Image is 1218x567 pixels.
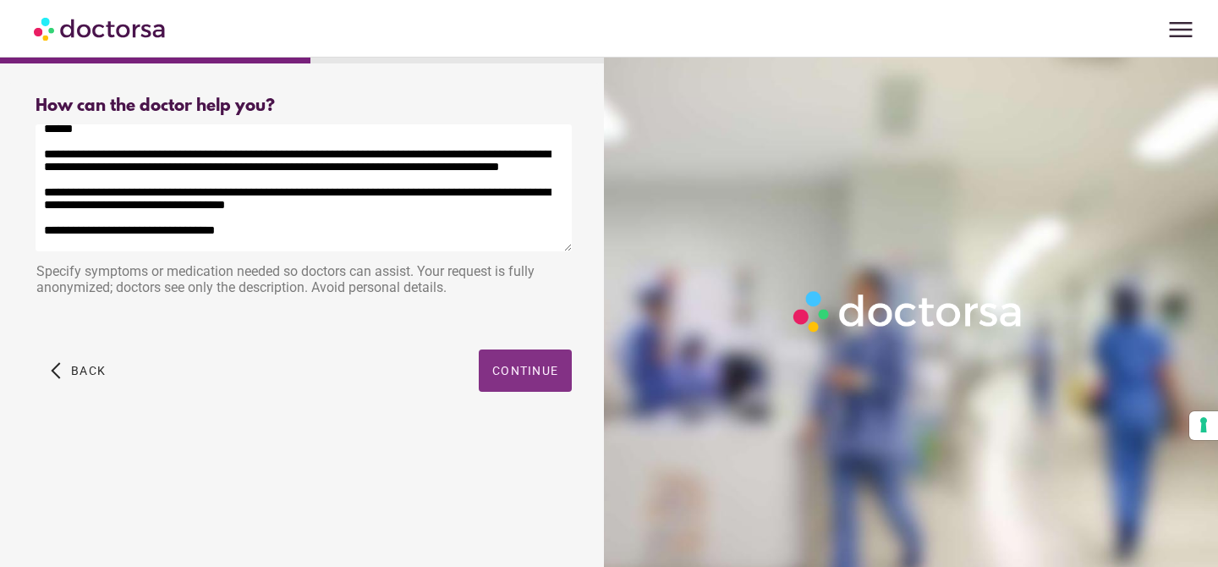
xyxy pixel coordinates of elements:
[787,284,1030,339] img: Logo-Doctorsa-trans-White-partial-flat.png
[44,350,112,392] button: arrow_back_ios Back
[36,255,572,308] div: Specify symptoms or medication needed so doctors can assist. Your request is fully anonymized; do...
[71,364,106,377] span: Back
[479,350,572,392] button: Continue
[36,96,572,116] div: How can the doctor help you?
[34,9,167,47] img: Doctorsa.com
[1189,411,1218,440] button: Your consent preferences for tracking technologies
[1165,14,1197,46] span: menu
[492,364,558,377] span: Continue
